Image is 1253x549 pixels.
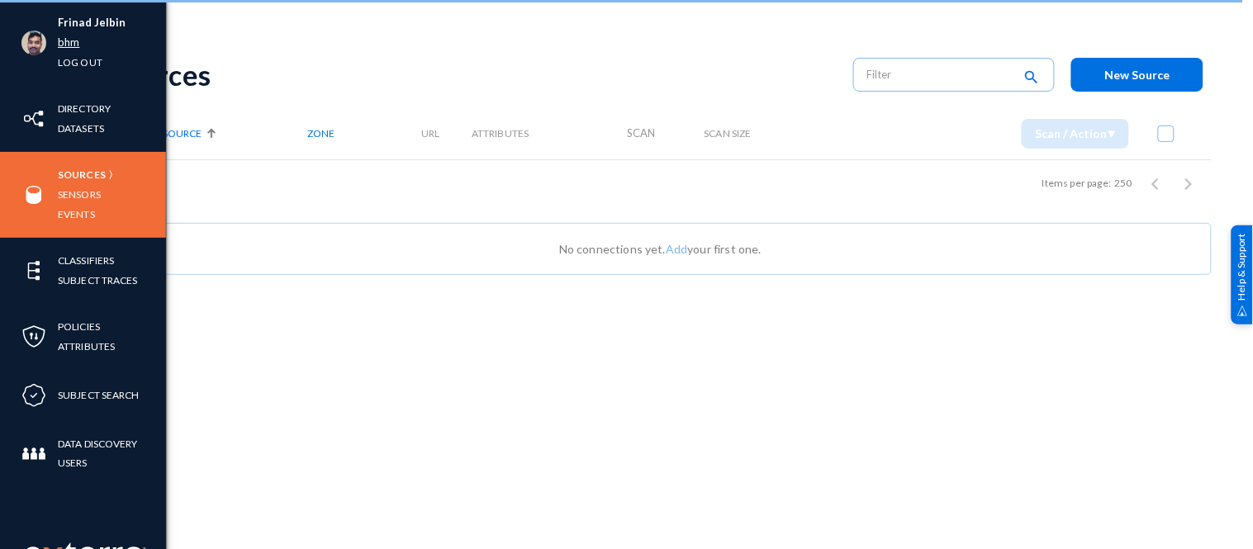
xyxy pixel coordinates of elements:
[58,337,115,356] a: Attributes
[1022,67,1042,89] mat-icon: search
[58,33,79,52] a: bhm
[21,324,46,349] img: icon-policies.svg
[21,106,46,131] img: icon-inventory.svg
[58,119,104,138] a: Datasets
[21,442,46,466] img: icon-members.svg
[1105,68,1170,82] span: New Source
[58,205,95,224] a: Events
[21,258,46,283] img: icon-elements.svg
[58,386,140,405] a: Subject Search
[1232,225,1253,324] div: Help & Support
[1071,58,1203,92] button: New Source
[58,185,101,204] a: Sensors
[1115,176,1132,191] div: 250
[307,127,421,140] div: Zone
[58,271,138,290] a: Subject Traces
[58,165,106,184] a: Sources
[421,127,439,140] span: URL
[109,58,837,92] div: Sources
[58,317,100,336] a: Policies
[163,127,202,140] span: Source
[1172,167,1205,200] button: Next page
[307,127,335,140] span: Zone
[867,62,1013,87] input: Filter
[1139,167,1172,200] button: Previous page
[627,126,656,140] span: Scan
[58,251,114,270] a: Classifiers
[58,13,126,33] li: Frinad Jelbin
[1042,176,1111,191] div: Items per page:
[163,127,308,140] div: Source
[58,434,166,472] a: Data Discovery Users
[666,242,687,256] a: Add
[559,242,762,256] span: No connections yet. your first one.
[21,31,46,55] img: ACg8ocK1ZkZ6gbMmCU1AeqPIsBvrTWeY1xNXvgxNjkUXxjcqAiPEIvU=s96-c
[58,53,102,72] a: Log out
[58,99,111,118] a: Directory
[472,127,529,140] span: Attributes
[705,127,752,140] span: Scan Size
[21,383,46,408] img: icon-compliance.svg
[1237,305,1248,316] img: help_support.svg
[21,182,46,207] img: icon-sources.svg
